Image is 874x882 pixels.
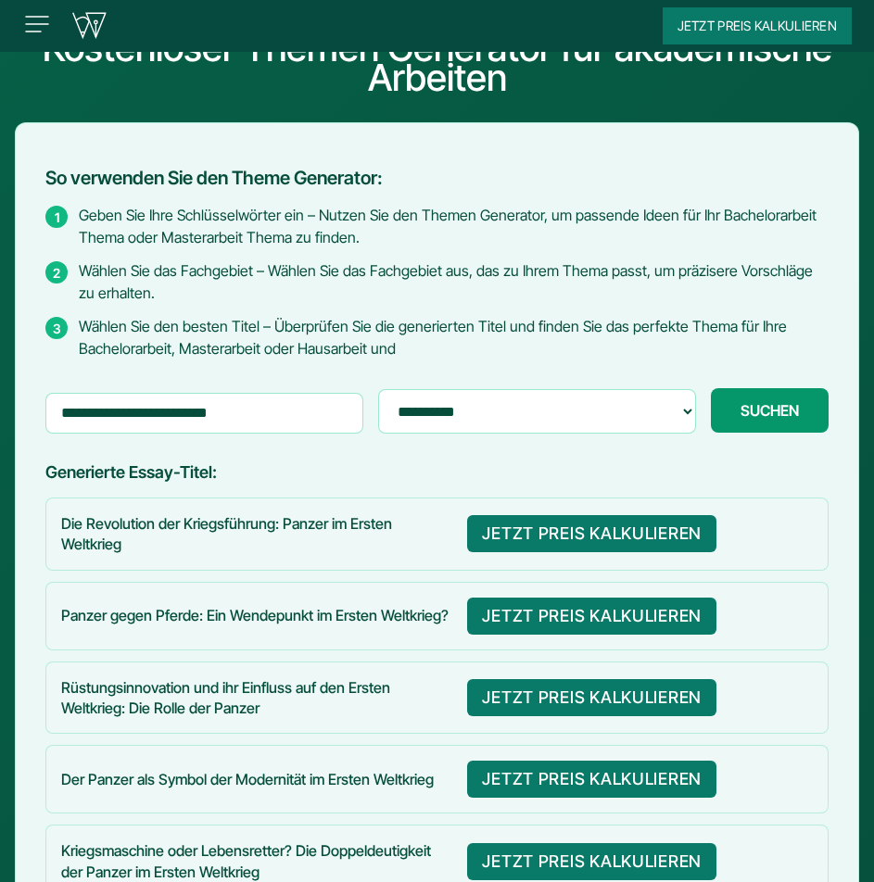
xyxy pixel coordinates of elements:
h1: Kostenloser Themen Generator für akademische Arbeiten [15,33,859,93]
span: 3 [45,317,68,339]
li: Geben Sie Ihre Schlüsselwörter ein – Nutzen Sie den Themen Generator, um passende Ideen für Ihr B... [45,204,829,248]
p: Panzer gegen Pferde: Ein Wendepunkt im Ersten Weltkrieg? [61,605,452,625]
h3: Generierte Essay-Titel: [45,463,829,483]
button: Jetzt Preis kalkulieren [663,7,852,44]
li: Wählen Sie das Fachgebiet – Wählen Sie das Fachgebiet aus, das zu Ihrem Thema passt, um präzisere... [45,259,829,304]
img: wirschreiben [70,12,108,40]
button: JETZT PREIS KALKULIEREN [467,761,716,798]
button: JETZT PREIS KALKULIEREN [467,515,716,552]
img: Menu open [22,9,52,39]
span: SUCHEN [741,402,799,419]
p: Kriegsmaschine oder Lebensretter? Die Doppeldeutigkeit der Panzer im Ersten Weltkrieg [61,840,452,882]
p: Der Panzer als Symbol der Modernität im Ersten Weltkrieg [61,769,452,789]
button: JETZT PREIS KALKULIEREN [467,598,716,635]
span: 2 [45,261,68,283]
h2: So verwenden Sie den Theme Generator: [45,168,829,189]
span: 1 [45,206,68,228]
p: Rüstungsinnovation und ihr Einfluss auf den Ersten Weltkrieg: Die Rolle der Panzer [61,677,452,719]
button: JETZT PREIS KALKULIEREN [467,843,716,880]
button: SUCHEN [711,388,829,433]
li: Wählen Sie den besten Titel – Überprüfen Sie die generierten Titel und finden Sie das perfekte Th... [45,315,829,359]
button: JETZT PREIS KALKULIEREN [467,679,716,716]
p: Die Revolution der Kriegsführung: Panzer im Ersten Weltkrieg [61,513,452,555]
